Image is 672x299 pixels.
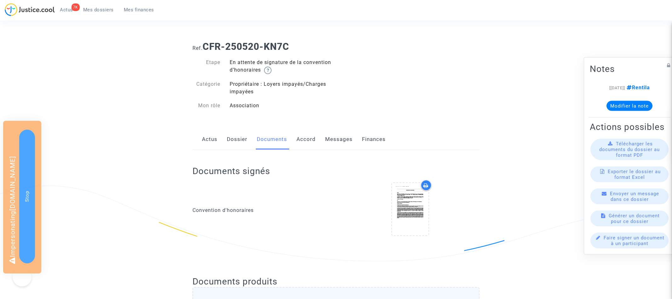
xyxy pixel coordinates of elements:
span: Exporter le dossier au format Excel [608,169,661,180]
button: Modifier la note [606,101,652,111]
a: Actus [202,129,217,150]
div: Mon rôle [188,102,225,109]
span: Rentila [625,85,650,91]
button: Stop [19,130,35,263]
span: Générer un document pour ce dossier [609,213,660,224]
div: Propriétaire : Loyers impayés/Charges impayées [225,80,336,96]
a: Mes dossiers [78,5,119,15]
span: Ref. [192,45,203,51]
div: Impersonating [3,121,41,273]
img: help.svg [264,67,272,74]
div: Convention d'honoraires [192,207,331,214]
a: 7KActus [55,5,78,15]
b: CFR-250520-KN7C [203,41,289,52]
span: Actus [60,7,73,13]
div: Association [225,102,336,109]
iframe: Help Scout Beacon - Open [13,267,32,286]
a: Finances [362,129,386,150]
h2: Actions possibles [590,121,669,132]
img: jc-logo.svg [5,3,55,16]
div: 7K [72,3,80,11]
span: Envoyer un message dans ce dossier [610,191,659,202]
a: Accord [296,129,316,150]
div: En attente de signature de la convention d’honoraires [225,59,336,74]
div: Catégorie [188,80,225,96]
span: Télécharger les documents du dossier au format PDF [599,141,660,158]
a: Mes finances [119,5,159,15]
a: Documents [257,129,287,150]
a: Dossier [227,129,247,150]
h2: Documents produits [192,276,480,287]
h2: Notes [590,63,669,74]
a: Messages [325,129,353,150]
span: Mes finances [124,7,154,13]
span: Stop [24,191,30,202]
h2: Documents signés [192,166,270,177]
span: Mes dossiers [83,7,114,13]
span: [[DATE]] [609,85,625,90]
div: Etape [188,59,225,74]
span: Faire signer un document à un participant [604,235,664,246]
